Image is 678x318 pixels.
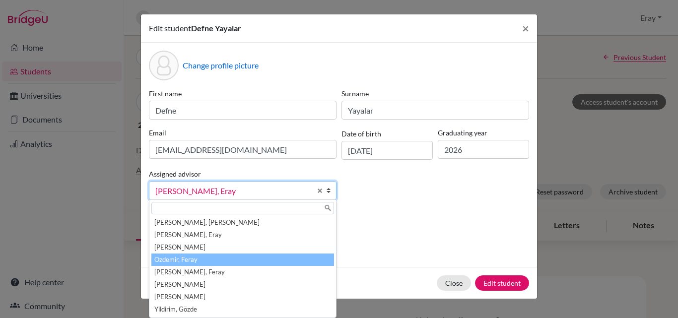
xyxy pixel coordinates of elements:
[151,241,334,254] li: [PERSON_NAME]
[155,185,311,197] span: [PERSON_NAME], Eray
[191,23,241,33] span: Defne Yayalar
[437,275,471,291] button: Close
[149,169,201,179] label: Assigned advisor
[151,229,334,241] li: [PERSON_NAME], Eray
[149,51,179,80] div: Profile picture
[149,23,191,33] span: Edit student
[341,128,381,139] label: Date of birth
[149,216,529,228] p: Parents
[475,275,529,291] button: Edit student
[151,266,334,278] li: [PERSON_NAME], Feray
[438,127,529,138] label: Graduating year
[514,14,537,42] button: Close
[341,88,529,99] label: Surname
[341,141,433,160] input: dd/mm/yyyy
[151,303,334,316] li: Yildirim, Gözde
[151,291,334,303] li: [PERSON_NAME]
[149,88,337,99] label: First name
[151,254,334,266] li: Ozdemir, Feray
[151,216,334,229] li: [PERSON_NAME], [PERSON_NAME]
[149,127,337,138] label: Email
[522,21,529,35] span: ×
[151,278,334,291] li: [PERSON_NAME]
